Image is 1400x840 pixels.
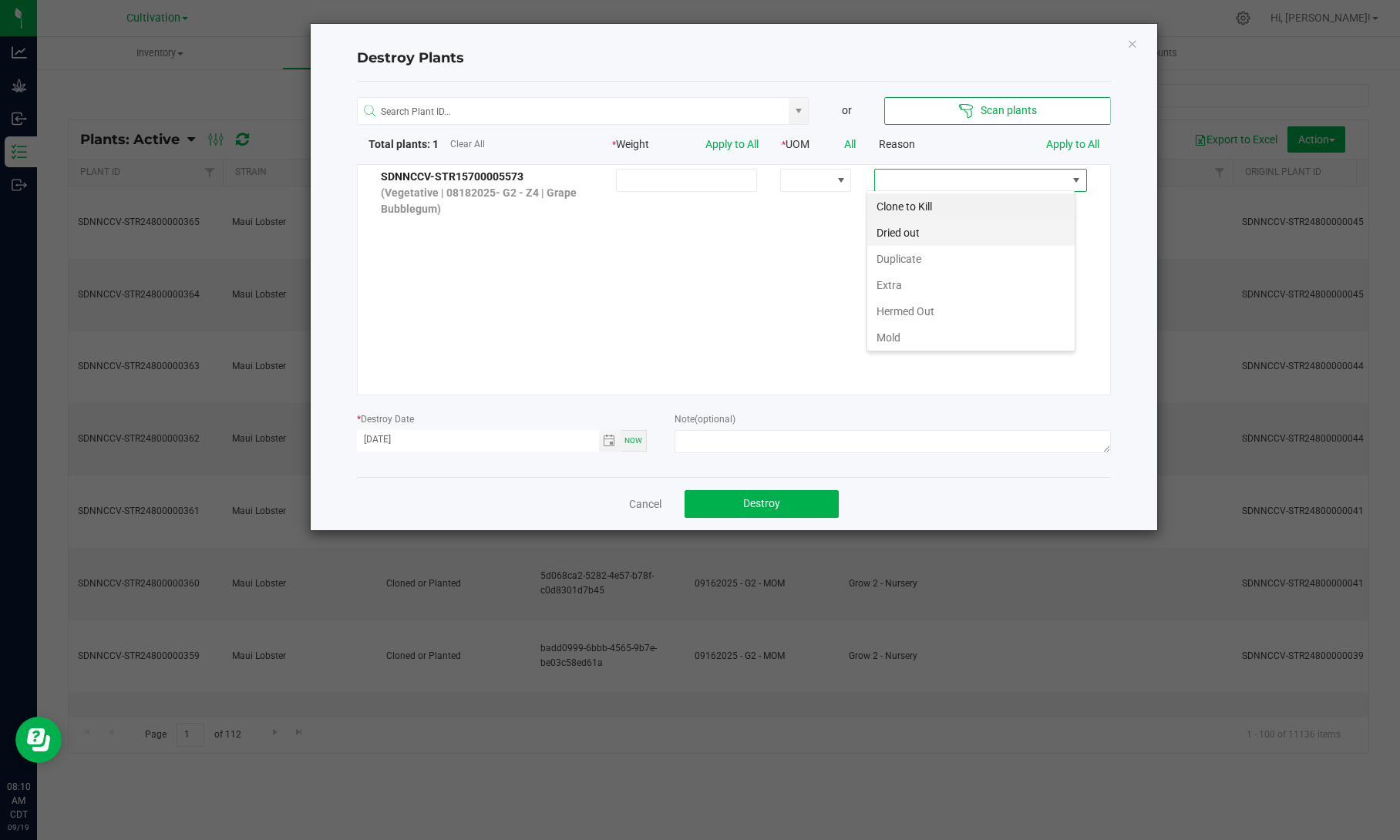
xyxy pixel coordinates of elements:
a: Apply to All [705,138,759,150]
li: Dried out [867,220,1075,246]
iframe: Resource center [15,717,62,763]
span: Now [624,436,642,445]
button: Destroy [685,490,839,518]
button: Scan plants [884,97,1110,125]
label: Destroy Date [357,412,414,426]
span: Destroy [743,497,780,509]
a: Clear All [450,138,485,151]
span: SDNNCCV-STR15700005573 [381,170,523,183]
input: Date [357,430,599,449]
span: Weight [612,138,649,150]
li: Clone to Kill [867,193,1075,220]
span: Toggle calendar [599,430,621,452]
label: Note [675,412,735,426]
span: Reason [879,138,915,150]
button: Close [1127,34,1138,52]
a: Apply to All [1046,138,1099,150]
input: Search Plant ID... [358,98,789,126]
li: Hermed Out [867,298,1075,324]
a: Cancel [629,496,661,512]
span: (optional) [695,414,735,425]
a: All [844,138,856,150]
h4: Destroy Plants [357,49,1111,69]
div: or [809,102,884,119]
p: (Vegetative | 08182025- G2 - Z4 | Grape Bubblegum) [381,185,593,217]
li: Mold [867,324,1075,351]
span: Total plants: 1 [369,138,439,150]
li: Extra [867,272,1075,298]
span: UOM [782,138,809,150]
li: Duplicate [867,246,1075,272]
